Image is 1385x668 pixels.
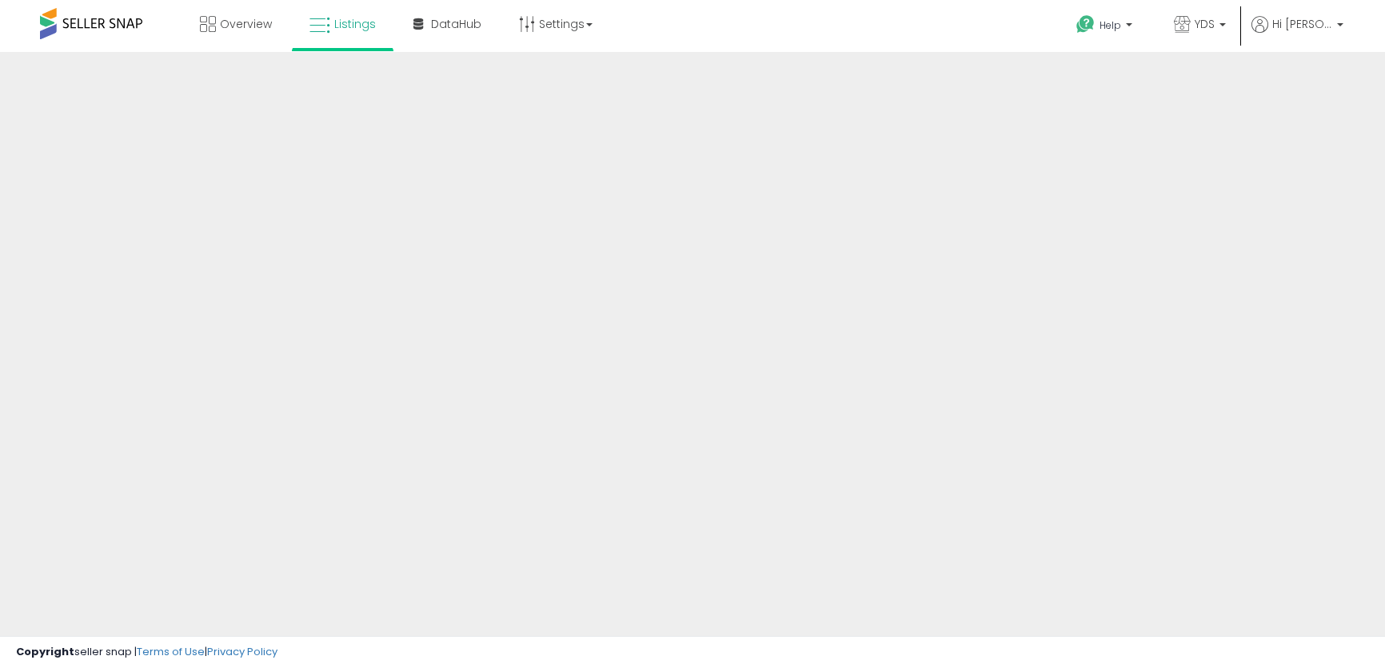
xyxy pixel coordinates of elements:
span: YDS [1195,16,1215,32]
span: DataHub [431,16,481,32]
i: Get Help [1076,14,1096,34]
a: Hi [PERSON_NAME] [1251,16,1343,52]
span: Listings [334,16,376,32]
span: Help [1100,18,1121,32]
strong: Copyright [16,644,74,659]
div: seller snap | | [16,645,277,660]
a: Terms of Use [137,644,205,659]
span: Overview [220,16,272,32]
a: Privacy Policy [207,644,277,659]
span: Hi [PERSON_NAME] [1272,16,1332,32]
a: Help [1064,2,1148,52]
